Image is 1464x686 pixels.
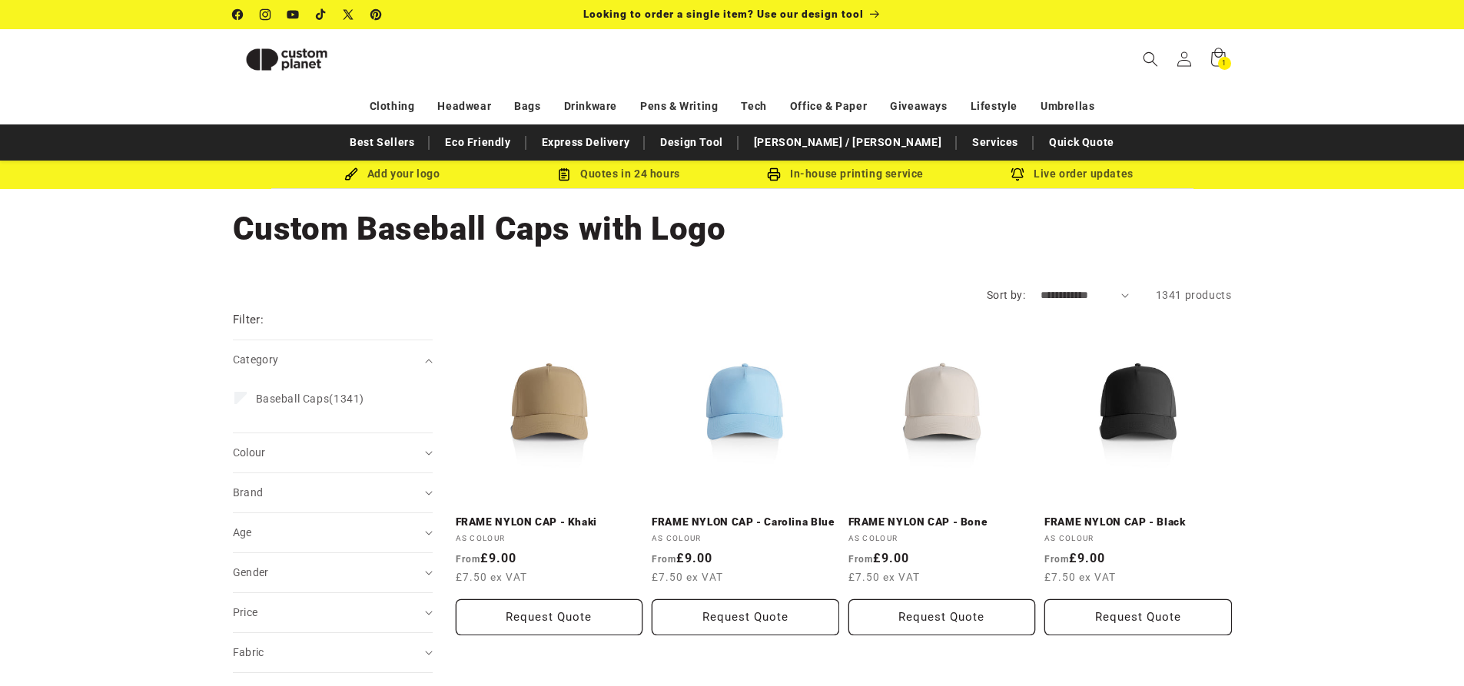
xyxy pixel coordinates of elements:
span: Baseball Caps [256,393,330,405]
div: Add your logo [279,164,506,184]
span: Category [233,353,279,366]
span: Looking to order a single item? Use our design tool [583,8,864,20]
a: Umbrellas [1041,93,1094,120]
a: Clothing [370,93,415,120]
h1: Custom Baseball Caps with Logo [233,208,1232,250]
img: Custom Planet [233,35,340,84]
a: FRAME NYLON CAP - Black [1044,515,1232,529]
a: Services [964,129,1026,156]
a: Bags [514,93,540,120]
span: Colour [233,446,266,459]
a: Eco Friendly [437,129,518,156]
a: Tech [741,93,766,120]
span: Gender [233,566,269,578]
a: Best Sellers [342,129,422,156]
div: In-house printing service [732,164,959,184]
label: Sort by: [987,289,1025,301]
summary: Fabric (0 selected) [233,633,433,672]
button: Request Quote [1044,599,1232,635]
img: Order updates [1011,167,1024,181]
summary: Colour (0 selected) [233,433,433,472]
button: Request Quote [652,599,839,635]
a: Giveaways [890,93,947,120]
summary: Brand (0 selected) [233,473,433,512]
span: (1341) [256,392,364,406]
a: Pens & Writing [640,93,718,120]
div: Live order updates [959,164,1186,184]
summary: Category (0 selected) [233,340,433,379]
span: Fabric [233,646,264,658]
a: Custom Planet [227,29,392,89]
summary: Age (0 selected) [233,513,433,552]
a: Design Tool [652,129,731,156]
button: Request Quote [456,599,643,635]
h2: Filter: [233,311,264,329]
img: In-house printing [767,167,781,181]
a: FRAME NYLON CAP - Khaki [456,515,643,529]
div: Quotes in 24 hours [506,164,732,184]
a: FRAME NYLON CAP - Bone [848,515,1036,529]
summary: Gender (0 selected) [233,553,433,592]
a: Lifestyle [971,93,1017,120]
summary: Search [1134,42,1167,76]
a: Express Delivery [534,129,638,156]
span: 1 [1222,57,1227,70]
span: Age [233,526,252,539]
a: Quick Quote [1041,129,1122,156]
a: [PERSON_NAME] / [PERSON_NAME] [746,129,949,156]
iframe: Chat Widget [1387,612,1464,686]
img: Order Updates Icon [557,167,571,181]
a: Drinkware [564,93,617,120]
span: Brand [233,486,264,499]
a: Headwear [437,93,491,120]
button: Request Quote [848,599,1036,635]
a: FRAME NYLON CAP - Carolina Blue [652,515,839,529]
span: 1341 products [1156,289,1232,301]
img: Brush Icon [344,167,358,181]
span: Price [233,606,258,618]
a: Office & Paper [790,93,867,120]
summary: Price [233,593,433,632]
